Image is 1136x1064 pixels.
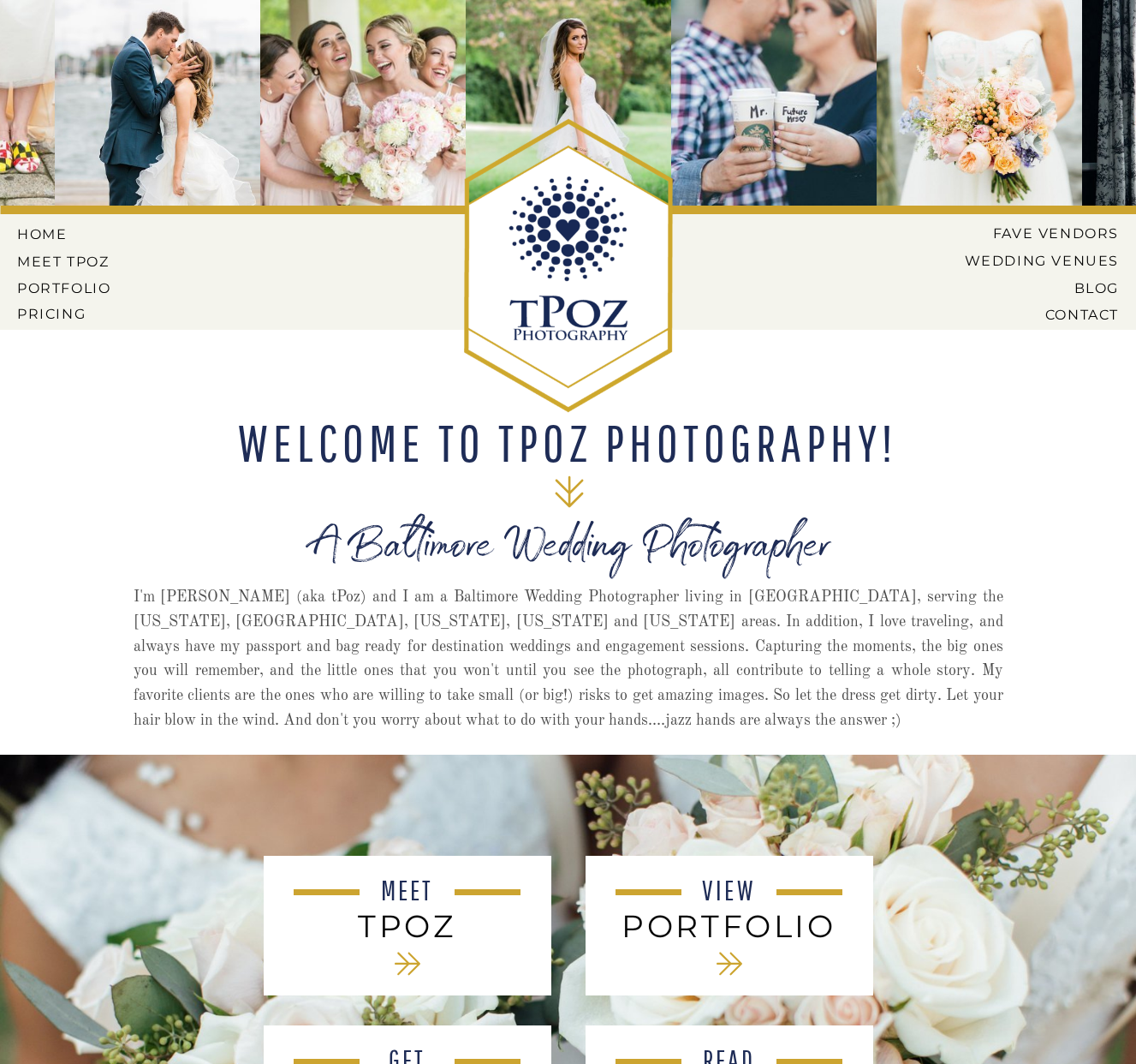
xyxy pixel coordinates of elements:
[614,908,845,943] a: PORTFOLIO
[292,908,523,943] a: tPoz
[181,533,956,590] h1: A Baltimore Wedding Photographer
[17,254,110,269] a: MEET tPoz
[369,876,446,908] a: MEET
[951,280,1119,296] a: BLOG
[134,585,1003,745] p: I'm [PERSON_NAME] (aka tPoz) and I am a Baltimore Wedding Photographer living in [GEOGRAPHIC_DATA...
[978,225,1119,241] a: Fave Vendors
[17,280,115,296] a: PORTFOLIO
[17,226,94,242] a: HOME
[984,307,1119,322] a: CONTACT
[691,876,768,908] a: VIEW
[17,306,115,321] a: Pricing
[938,253,1119,268] a: Wedding Venues
[227,417,908,469] h2: WELCOME TO tPoz Photography!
